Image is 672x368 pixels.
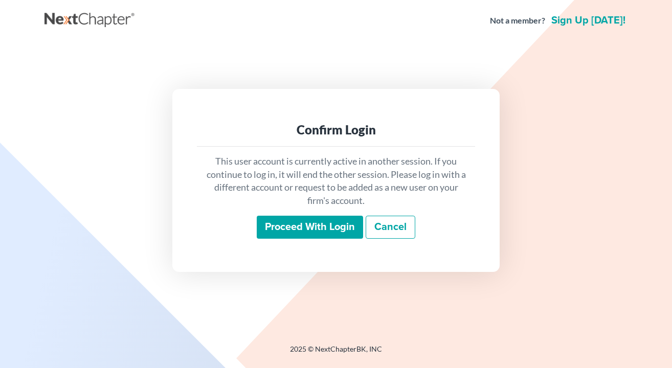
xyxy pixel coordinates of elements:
p: This user account is currently active in another session. If you continue to log in, it will end ... [205,155,467,208]
input: Proceed with login [257,216,363,239]
strong: Not a member? [490,15,545,27]
div: Confirm Login [205,122,467,138]
a: Cancel [366,216,415,239]
a: Sign up [DATE]! [549,15,628,26]
div: 2025 © NextChapterBK, INC [44,344,628,362]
